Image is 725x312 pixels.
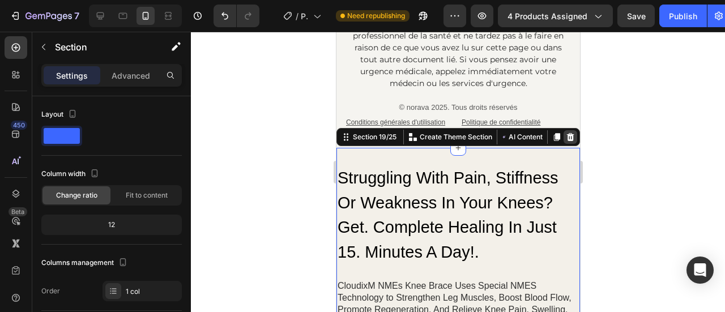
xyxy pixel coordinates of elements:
[41,255,130,271] div: Columns management
[296,10,298,22] span: /
[347,11,405,21] span: Need republishing
[41,107,79,122] div: Layout
[74,9,79,23] p: 7
[44,217,180,233] div: 12
[41,286,60,296] div: Order
[669,10,697,22] div: Publish
[41,166,101,182] div: Column width
[55,40,148,54] p: Section
[11,121,27,130] div: 450
[627,11,646,21] span: Save
[56,70,88,82] p: Settings
[617,5,655,27] button: Save
[8,207,27,216] div: Beta
[214,5,259,27] div: Undo/Redo
[336,32,580,312] iframe: Design area
[126,190,168,200] span: Fit to content
[659,5,707,27] button: Publish
[5,5,84,27] button: 7
[507,10,587,22] span: 4 products assigned
[498,5,613,27] button: 4 products assigned
[126,287,179,297] div: 1 col
[686,257,714,284] div: Open Intercom Messenger
[301,10,309,22] span: Product Page - [DATE] 00:42:06
[56,190,97,200] span: Change ratio
[112,70,150,82] p: Advanced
